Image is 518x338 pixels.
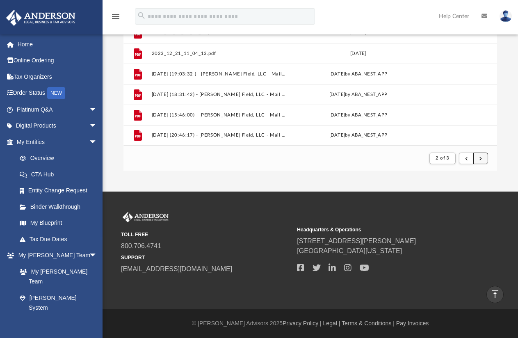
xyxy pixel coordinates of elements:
div: [DATE] by ABA_NEST_APP [290,132,426,139]
button: [DATE] (15:46:00) - [PERSON_NAME] Field, LLC - Mail from CHASE.pdf [151,112,287,118]
button: [DATE] (18:31:42) - [PERSON_NAME] Field, LLC - Mail from CHASE.pdf [151,92,287,97]
a: Overview [11,150,110,167]
span: arrow_drop_down [89,118,105,135]
a: My [PERSON_NAME] Teamarrow_drop_down [6,247,105,264]
img: Anderson Advisors Platinum Portal [121,212,170,223]
a: Online Ordering [6,53,110,69]
a: Binder Walkthrough [11,199,110,215]
a: Terms & Conditions | [342,320,395,327]
span: 2 of 3 [436,156,449,160]
button: 2023_12_21_11_04_13.pdf [151,51,287,56]
a: CTA Hub [11,166,110,183]
div: © [PERSON_NAME] Advisors 2025 [103,319,518,328]
span: arrow_drop_down [89,101,105,118]
button: [DATE] (20:46:17) - [PERSON_NAME] Field, LLC - Mail from U.S. BANCORP ADVISORS, LLC.pdf [151,132,287,138]
div: [DATE] by ABA_NEST_APP [290,112,426,119]
a: Digital Productsarrow_drop_down [6,118,110,134]
a: [GEOGRAPHIC_DATA][US_STATE] [297,247,402,254]
a: [STREET_ADDRESS][PERSON_NAME] [297,238,416,244]
div: grid [123,1,497,146]
i: vertical_align_top [490,289,500,299]
small: Headquarters & Operations [297,226,467,233]
small: SUPPORT [121,254,291,261]
a: Tax Organizers [6,69,110,85]
a: My Blueprint [11,215,105,231]
span: arrow_drop_down [89,134,105,151]
div: NEW [47,87,65,99]
div: [DATE] [290,50,426,57]
a: Home [6,36,110,53]
button: [DATE] (19:03:32 ) - [PERSON_NAME] Field, LLC - Mail from U.S. BANCORP ADVISORS.pdf [151,71,287,77]
img: User Pic [500,10,512,22]
a: My [PERSON_NAME] Team [11,263,101,290]
a: 800.706.4741 [121,242,161,249]
a: [PERSON_NAME] System [11,290,105,316]
a: My Entitiesarrow_drop_down [6,134,110,150]
i: search [137,11,146,20]
div: [DATE] by ABA_NEST_APP [290,91,426,98]
a: Platinum Q&Aarrow_drop_down [6,101,110,118]
small: TOLL FREE [121,231,291,238]
a: Pay Invoices [396,320,429,327]
div: [DATE] by ABA_NEST_APP [290,71,426,78]
a: Tax Due Dates [11,231,110,247]
a: Entity Change Request [11,183,110,199]
a: menu [111,16,121,21]
a: Legal | [323,320,340,327]
a: Order StatusNEW [6,85,110,102]
i: menu [111,11,121,21]
img: Anderson Advisors Platinum Portal [4,10,78,26]
a: [EMAIL_ADDRESS][DOMAIN_NAME] [121,265,232,272]
span: arrow_drop_down [89,247,105,264]
a: Privacy Policy | [283,320,322,327]
a: vertical_align_top [486,286,504,303]
button: 2 of 3 [429,153,455,164]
